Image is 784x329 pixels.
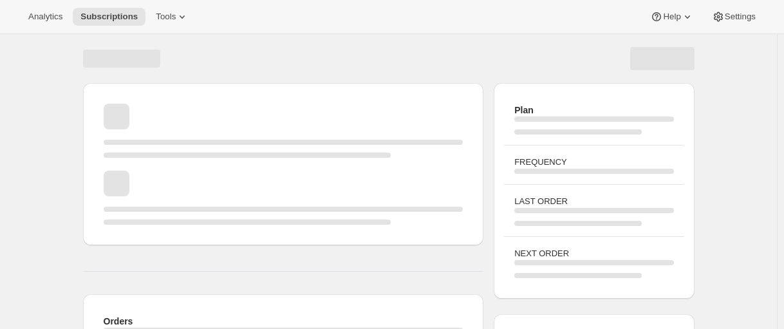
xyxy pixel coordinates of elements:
[725,12,756,22] span: Settings
[148,8,196,26] button: Tools
[156,12,176,22] span: Tools
[514,247,673,260] h3: NEXT ORDER
[642,8,701,26] button: Help
[514,156,673,169] h3: FREQUENCY
[514,195,673,208] h3: LAST ORDER
[21,8,70,26] button: Analytics
[104,315,463,328] h2: Orders
[73,8,145,26] button: Subscriptions
[704,8,763,26] button: Settings
[28,12,62,22] span: Analytics
[514,104,673,117] h2: Plan
[663,12,680,22] span: Help
[80,12,138,22] span: Subscriptions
